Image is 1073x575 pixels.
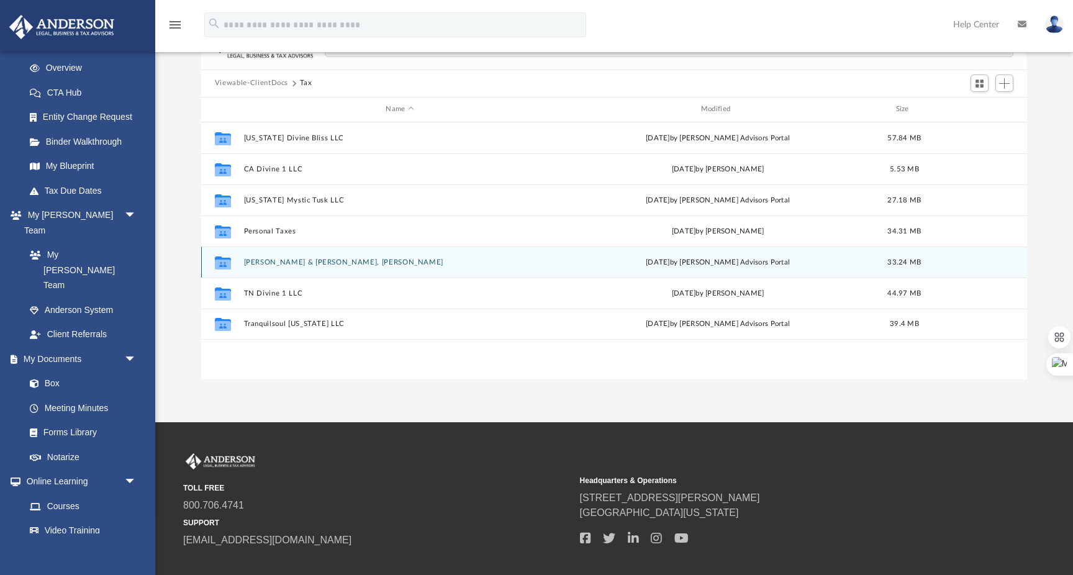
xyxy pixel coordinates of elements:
[561,256,874,268] div: [DATE] by [PERSON_NAME] Advisors Portal
[17,396,149,420] a: Meeting Minutes
[183,482,571,494] small: TOLL FREE
[183,535,351,545] a: [EMAIL_ADDRESS][DOMAIN_NAME]
[17,420,143,445] a: Forms Library
[17,322,149,347] a: Client Referrals
[243,289,556,297] button: TN Divine 1 LLC
[887,134,921,141] span: 57.84 MB
[243,165,556,173] button: CA Divine 1 LLC
[887,289,921,296] span: 44.97 MB
[9,346,149,371] a: My Documentsarrow_drop_down
[17,154,149,179] a: My Blueprint
[124,469,149,495] span: arrow_drop_down
[935,104,1021,115] div: id
[243,320,556,328] button: Tranquilsoul [US_STATE] LLC
[17,494,149,518] a: Courses
[580,492,760,503] a: [STREET_ADDRESS][PERSON_NAME]
[995,75,1014,92] button: Add
[17,105,155,130] a: Entity Change Request
[561,194,874,206] div: [DATE] by [PERSON_NAME] Advisors Portal
[124,346,149,372] span: arrow_drop_down
[887,227,921,234] span: 34.31 MB
[887,196,921,203] span: 27.18 MB
[561,132,874,143] div: [DATE] by [PERSON_NAME] Advisors Portal
[580,475,968,486] small: Headquarters & Operations
[201,122,1027,380] div: grid
[17,56,155,81] a: Overview
[243,227,556,235] button: Personal Taxes
[890,165,919,172] span: 5.53 MB
[561,163,874,174] div: [DATE] by [PERSON_NAME]
[561,319,874,330] div: [DATE] by [PERSON_NAME] Advisors Portal
[243,196,556,204] button: [US_STATE] Mystic Tusk LLC
[168,24,183,32] a: menu
[17,129,155,154] a: Binder Walkthrough
[243,104,556,115] div: Name
[887,258,921,265] span: 33.24 MB
[17,371,143,396] a: Box
[300,78,312,89] button: Tax
[124,203,149,229] span: arrow_drop_down
[561,287,874,299] div: [DATE] by [PERSON_NAME]
[971,75,989,92] button: Switch to Grid View
[17,243,143,298] a: My [PERSON_NAME] Team
[17,80,155,105] a: CTA Hub
[17,445,149,469] a: Notarize
[879,104,929,115] div: Size
[207,104,238,115] div: id
[183,500,244,510] a: 800.706.4741
[243,134,556,142] button: [US_STATE] Divine Bliss LLC
[580,507,739,518] a: [GEOGRAPHIC_DATA][US_STATE]
[17,297,149,322] a: Anderson System
[9,203,149,243] a: My [PERSON_NAME] Teamarrow_drop_down
[17,178,155,203] a: Tax Due Dates
[207,17,221,30] i: search
[9,469,149,494] a: Online Learningarrow_drop_down
[168,17,183,32] i: menu
[561,225,874,237] div: [DATE] by [PERSON_NAME]
[183,453,258,469] img: Anderson Advisors Platinum Portal
[6,15,118,39] img: Anderson Advisors Platinum Portal
[1045,16,1064,34] img: User Pic
[561,104,874,115] div: Modified
[17,518,143,543] a: Video Training
[183,517,571,528] small: SUPPORT
[243,258,556,266] button: [PERSON_NAME] & [PERSON_NAME], [PERSON_NAME]
[215,78,288,89] button: Viewable-ClientDocs
[890,320,919,327] span: 39.4 MB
